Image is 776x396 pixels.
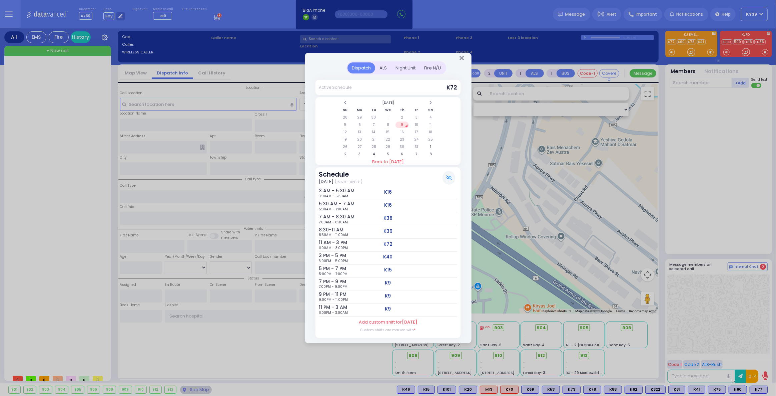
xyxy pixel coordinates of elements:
[367,114,381,121] td: 30
[319,297,348,302] span: 9:00PM - 11:00PM
[319,188,337,194] h6: 3 AM - 5:30 AM
[353,122,366,128] td: 6
[424,151,438,158] td: 8
[319,240,337,245] h6: 11 AM - 3 PM
[319,178,333,185] span: [DATE]
[460,55,464,61] button: Close
[338,107,352,114] th: Su
[424,107,438,114] th: Sa
[396,144,409,150] td: 30
[319,207,348,212] span: 5:30AM - 7:00AM
[319,84,351,90] div: Active Schedule
[353,114,366,121] td: 29
[319,271,347,276] span: 5:00PM - 7:00PM
[396,122,409,128] td: 9
[391,62,420,73] div: Night Unit
[338,151,352,158] td: 2
[410,151,423,158] td: 7
[381,114,395,121] td: 1
[353,151,366,158] td: 3
[319,253,337,258] h6: 3 PM - 5 PM
[410,114,423,121] td: 3
[319,279,337,284] h6: 7 PM - 9 PM
[396,136,409,143] td: 23
[344,100,347,105] span: Previous Month
[367,136,381,143] td: 21
[381,144,395,150] td: 29
[384,202,392,208] h5: K16
[402,319,417,325] span: [DATE]
[396,114,409,121] td: 2
[385,280,391,286] h5: K9
[347,62,375,73] div: Dispatch
[381,122,395,128] td: 8
[319,310,348,315] span: 11:00PM - 3:00AM
[383,254,393,260] h5: K40
[429,100,432,105] span: Next Month
[385,306,391,312] h5: K9
[367,151,381,158] td: 4
[338,144,352,150] td: 26
[360,328,416,333] label: Custom shifts are marked with
[384,267,392,273] h5: K15
[424,122,438,128] td: 11
[319,201,337,207] h6: 5:30 AM - 7 AM
[424,136,438,143] td: 25
[319,258,348,263] span: 3:00PM - 5:00PM
[381,151,395,158] td: 5
[359,319,417,326] label: Add custom shift for
[396,129,409,136] td: 16
[319,194,348,199] span: 3:00AM - 5:30AM
[375,62,391,73] div: ALS
[381,107,395,114] th: We
[319,266,337,271] h6: 5 PM - 7 PM
[424,129,438,136] td: 18
[381,129,395,136] td: 15
[319,245,348,250] span: 11:00AM - 3:00PM
[319,284,347,289] span: 7:00PM - 9:00PM
[367,122,381,128] td: 7
[381,136,395,143] td: 22
[367,107,381,114] th: Tu
[315,159,461,165] a: Back to [DATE]
[338,136,352,143] td: 19
[338,122,352,128] td: 5
[384,189,392,195] h5: K16
[424,114,438,121] td: 4
[334,178,362,185] span: (יז תשרי תשפו)
[319,171,362,178] h3: Schedule
[383,215,393,221] h5: K38
[396,151,409,158] td: 6
[353,144,366,150] td: 27
[410,129,423,136] td: 17
[367,144,381,150] td: 28
[319,291,337,297] h6: 9 PM - 11 PM
[410,107,423,114] th: Fr
[424,144,438,150] td: 1
[319,232,348,237] span: 8:30AM - 11:00AM
[338,129,352,136] td: 12
[385,293,391,299] h5: K9
[319,227,337,233] h6: 8:30-11 AM
[396,107,409,114] th: Th
[420,62,445,73] div: Fire N/U
[410,122,423,128] td: 10
[410,144,423,150] td: 31
[383,241,393,247] h5: K72
[353,136,366,143] td: 20
[319,220,348,225] span: 7:00AM - 8:30AM
[410,136,423,143] td: 24
[353,129,366,136] td: 13
[319,305,337,310] h6: 11 PM - 3 AM
[338,114,352,121] td: 28
[383,228,393,234] h5: K39
[353,100,423,106] th: Select Month
[319,214,337,220] h6: 7 AM - 8:30 AM
[367,129,381,136] td: 14
[353,107,366,114] th: Mo
[447,83,457,91] span: K72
